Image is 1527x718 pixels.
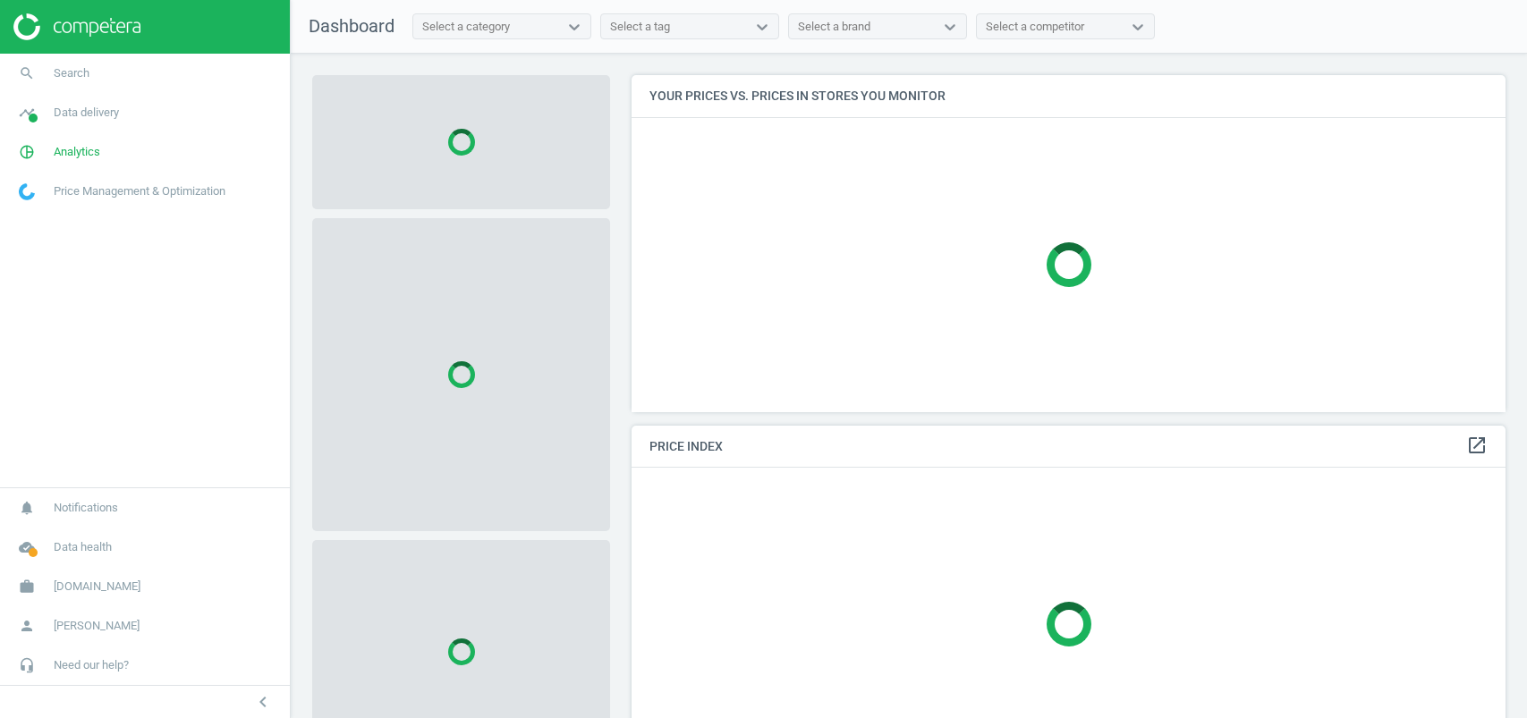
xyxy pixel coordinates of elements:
[54,500,118,516] span: Notifications
[241,690,285,714] button: chevron_left
[13,13,140,40] img: ajHJNr6hYgQAAAAASUVORK5CYII=
[632,75,1506,117] h4: Your prices vs. prices in stores you monitor
[19,183,35,200] img: wGWNvw8QSZomAAAAABJRU5ErkJggg==
[54,618,140,634] span: [PERSON_NAME]
[10,56,44,90] i: search
[10,530,44,564] i: cloud_done
[10,570,44,604] i: work
[1466,435,1488,456] i: open_in_new
[10,491,44,525] i: notifications
[632,426,1506,468] h4: Price Index
[798,19,870,35] div: Select a brand
[10,609,44,643] i: person
[54,539,112,555] span: Data health
[54,579,140,595] span: [DOMAIN_NAME]
[54,183,225,199] span: Price Management & Optimization
[10,96,44,130] i: timeline
[54,657,129,673] span: Need our help?
[54,105,119,121] span: Data delivery
[54,144,100,160] span: Analytics
[610,19,670,35] div: Select a tag
[309,15,394,37] span: Dashboard
[422,19,510,35] div: Select a category
[54,65,89,81] span: Search
[10,135,44,169] i: pie_chart_outlined
[10,648,44,682] i: headset_mic
[1466,435,1488,458] a: open_in_new
[252,691,274,713] i: chevron_left
[986,19,1084,35] div: Select a competitor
